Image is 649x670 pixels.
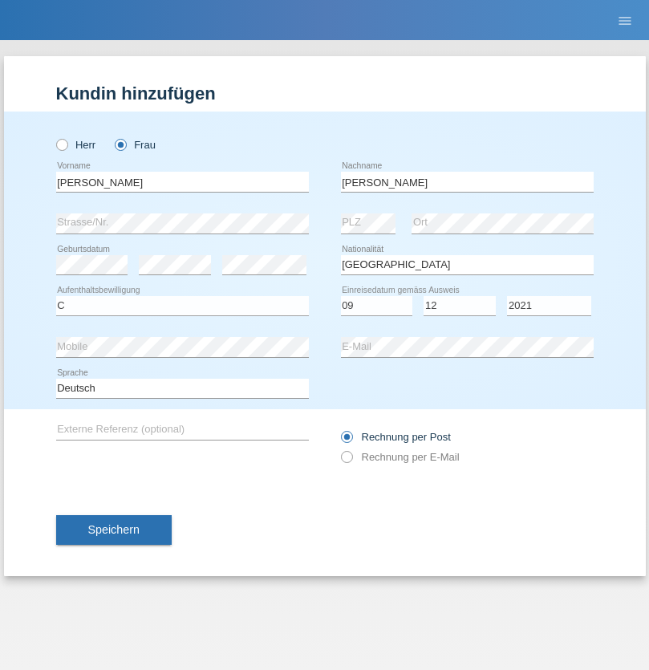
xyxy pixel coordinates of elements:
[609,15,641,25] a: menu
[88,523,140,536] span: Speichern
[341,431,351,451] input: Rechnung per Post
[115,139,125,149] input: Frau
[56,139,67,149] input: Herr
[341,431,451,443] label: Rechnung per Post
[115,139,156,151] label: Frau
[56,515,172,546] button: Speichern
[56,83,594,104] h1: Kundin hinzufügen
[341,451,460,463] label: Rechnung per E-Mail
[56,139,96,151] label: Herr
[617,13,633,29] i: menu
[341,451,351,471] input: Rechnung per E-Mail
